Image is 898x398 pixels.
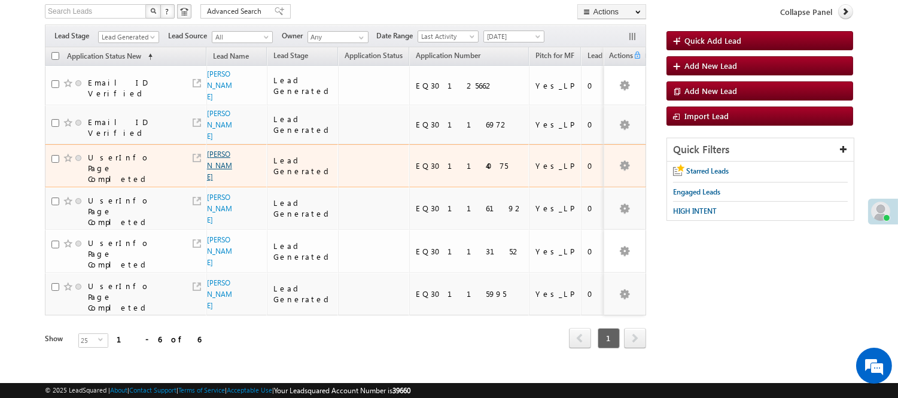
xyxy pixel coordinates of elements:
span: © 2025 LeadSquared | | | | | [45,385,410,396]
div: UserInfo Page Completed [88,281,178,313]
a: Lead Score [582,49,628,65]
span: Owner [282,31,308,41]
span: Lead Stage [54,31,98,41]
span: ? [165,6,171,16]
span: Application Number [416,51,480,60]
a: [DATE] [483,31,544,42]
div: 0 [587,160,623,171]
div: Lead Generated [273,283,333,305]
a: [PERSON_NAME] [207,193,232,224]
div: EQ30113152 [416,246,523,257]
div: Yes_LP [535,80,576,91]
span: Starred Leads [686,166,729,175]
input: Check all records [51,52,59,60]
a: [PERSON_NAME] [207,69,232,101]
a: Terms of Service [178,386,225,394]
span: Lead Score [587,51,622,60]
span: Advanced Search [207,6,265,17]
a: [PERSON_NAME] [207,109,232,141]
a: Pitch for MF [529,49,580,65]
div: Yes_LP [535,288,576,299]
img: Search [150,8,156,14]
a: prev [569,329,591,348]
span: Add New Lead [684,60,737,71]
div: EQ30114075 [416,160,523,171]
a: Application Number [410,49,486,65]
a: Contact Support [129,386,176,394]
div: 0 [587,80,623,91]
a: next [624,329,646,348]
a: [PERSON_NAME] [207,278,232,310]
div: Lead Generated [273,155,333,177]
a: [PERSON_NAME] [207,150,232,181]
div: Email ID Verified [88,77,178,99]
div: 0 [587,288,623,299]
button: ? [160,4,175,19]
div: Yes_LP [535,203,576,214]
button: Actions [577,4,646,19]
div: Lead Generated [273,114,333,135]
span: Lead Stage [273,51,308,60]
a: Lead Stage [267,49,314,65]
div: UserInfo Page Completed [88,152,178,184]
span: Engaged Leads [673,187,720,196]
span: Lead Generated [99,32,156,42]
span: (sorted ascending) [143,52,153,62]
div: Lead Generated [273,241,333,262]
span: 25 [79,334,98,347]
a: Application Status [339,49,409,65]
div: Yes_LP [535,119,576,130]
span: Your Leadsquared Account Number is [274,386,410,395]
span: 1 [598,328,620,348]
span: Import Lead [684,111,729,121]
div: EQ30115995 [416,288,523,299]
div: EQ30125662 [416,80,523,91]
div: UserInfo Page Completed [88,238,178,270]
a: All [212,31,273,43]
input: Type to Search [308,31,369,43]
a: Last Activity [418,31,479,42]
span: select [98,337,108,342]
span: [DATE] [484,31,541,42]
span: Last Activity [418,31,475,42]
div: UserInfo Page Completed [88,195,178,227]
a: About [110,386,127,394]
span: Pitch for MF [535,51,574,60]
div: EQ30116192 [416,203,523,214]
div: 1 - 6 of 6 [117,332,201,346]
span: Lead Source [168,31,212,41]
span: next [624,328,646,348]
span: All [212,32,269,42]
span: prev [569,328,591,348]
div: 0 [587,203,623,214]
div: Yes_LP [535,246,576,257]
a: [PERSON_NAME] [207,235,232,267]
span: HIGH INTENT [673,206,717,215]
div: 0 [587,119,623,130]
a: Acceptable Use [227,386,272,394]
span: Collapse Panel [780,7,832,17]
div: EQ30116972 [416,119,523,130]
a: Application Status New (sorted ascending) [61,49,159,65]
span: 39660 [392,386,410,395]
span: Add New Lead [684,86,737,96]
a: Show All Items [352,32,367,44]
span: Application Status New [67,51,141,60]
div: Lead Generated [273,198,333,219]
div: 0 [587,246,623,257]
div: Yes_LP [535,160,576,171]
span: Actions [604,49,633,65]
div: Email ID Verified [88,117,178,138]
span: Date Range [376,31,418,41]
a: Lead Name [207,50,255,65]
a: Lead Generated [98,31,159,43]
span: Quick Add Lead [684,35,741,45]
div: Quick Filters [667,138,854,162]
span: Application Status [345,51,403,60]
div: Show [45,333,69,344]
div: Lead Generated [273,75,333,96]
